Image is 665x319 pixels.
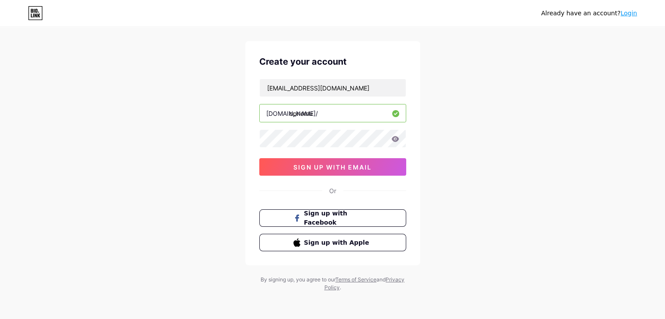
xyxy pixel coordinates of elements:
button: Sign up with Apple [259,234,406,251]
div: By signing up, you agree to our and . [258,276,407,291]
button: sign up with email [259,158,406,176]
a: Terms of Service [335,276,376,283]
div: [DOMAIN_NAME]/ [266,109,318,118]
span: Sign up with Facebook [304,209,372,227]
div: Create your account [259,55,406,68]
input: Email [260,79,406,97]
div: Already have an account? [541,9,637,18]
input: username [260,104,406,122]
div: Or [329,186,336,195]
a: Login [620,10,637,17]
span: Sign up with Apple [304,238,372,247]
button: Sign up with Facebook [259,209,406,227]
span: sign up with email [293,163,372,171]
